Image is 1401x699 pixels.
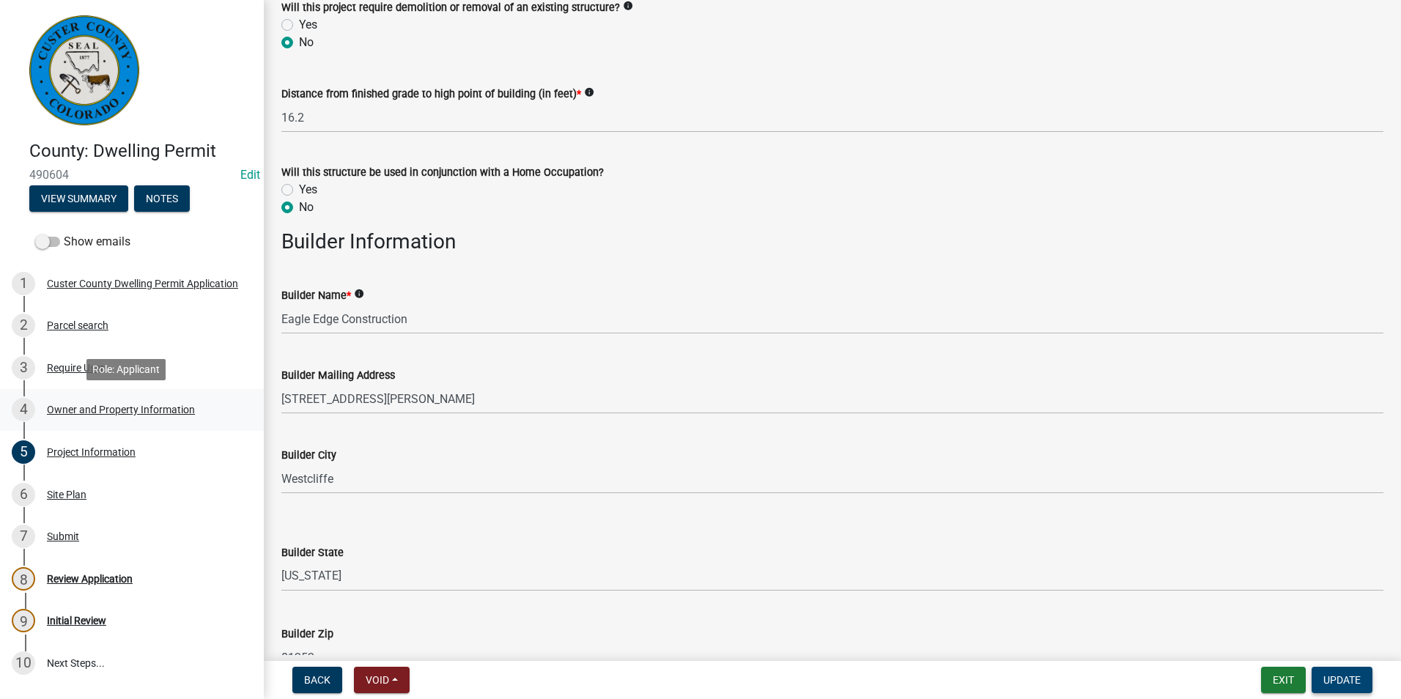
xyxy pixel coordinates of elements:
label: No [299,34,314,51]
div: 4 [12,398,35,421]
div: 9 [12,609,35,632]
i: info [623,1,633,11]
label: Distance from finished grade to high point of building (in feet) [281,89,581,100]
a: Edit [240,168,260,182]
wm-modal-confirm: Summary [29,193,128,205]
i: info [354,289,364,299]
div: 5 [12,440,35,464]
label: Builder Zip [281,629,333,640]
label: Yes [299,181,317,199]
div: Custer County Dwelling Permit Application [47,278,238,289]
label: Yes [299,16,317,34]
label: Builder Name [281,291,351,301]
div: 10 [12,651,35,675]
button: Update [1312,667,1372,693]
span: 490604 [29,168,234,182]
div: Project Information [47,447,136,457]
button: View Summary [29,185,128,212]
button: Void [354,667,410,693]
div: 6 [12,483,35,506]
label: Builder City [281,451,336,461]
div: 8 [12,567,35,591]
img: Custer County, Colorado [29,15,139,125]
label: Builder State [281,548,344,558]
div: Require User [47,363,104,373]
label: Show emails [35,233,130,251]
div: 2 [12,314,35,337]
label: Will this project require demolition or removal of an existing structure? [281,3,620,13]
div: Initial Review [47,615,106,626]
div: Site Plan [47,489,86,500]
wm-modal-confirm: Edit Application Number [240,168,260,182]
div: 1 [12,272,35,295]
span: Update [1323,674,1361,686]
span: Void [366,674,389,686]
div: Role: Applicant [86,359,166,380]
label: No [299,199,314,216]
label: Will this structure be used in conjunction with a Home Occupation? [281,168,604,178]
h3: Builder Information [281,229,1383,254]
div: Owner and Property Information [47,404,195,415]
div: Parcel search [47,320,108,330]
div: Review Application [47,574,133,584]
div: Submit [47,531,79,541]
i: info [584,87,594,97]
div: 7 [12,525,35,548]
button: Exit [1261,667,1306,693]
h4: County: Dwelling Permit [29,141,252,162]
label: Builder Mailing Address [281,371,395,381]
button: Back [292,667,342,693]
div: 3 [12,356,35,380]
span: Back [304,674,330,686]
button: Notes [134,185,190,212]
wm-modal-confirm: Notes [134,193,190,205]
